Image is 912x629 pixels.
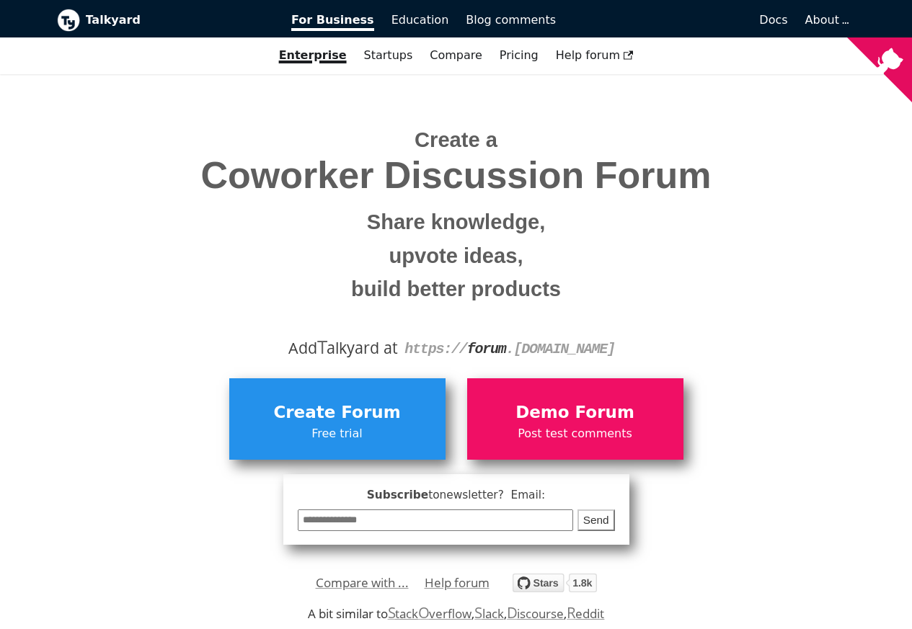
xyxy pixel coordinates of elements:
span: Demo Forum [474,399,676,427]
small: Share knowledge, [68,205,845,239]
span: T [317,334,327,360]
a: Discourse [507,605,564,622]
small: upvote ideas, [68,239,845,273]
span: R [567,602,576,623]
a: About [805,13,847,27]
span: S [388,602,396,623]
span: Coworker Discussion Forum [68,155,845,196]
span: Docs [759,13,787,27]
small: build better products [68,272,845,306]
span: S [474,602,482,623]
span: Create Forum [236,399,438,427]
b: Talkyard [86,11,272,30]
a: Help forum [425,572,490,594]
span: O [418,602,430,623]
a: Demo ForumPost test comments [467,378,683,459]
a: For Business [283,8,383,32]
a: Star debiki/talkyard on GitHub [513,576,597,597]
a: Blog comments [457,8,565,32]
a: StackOverflow [388,605,472,622]
strong: forum [467,341,506,357]
span: Blog comments [466,13,556,27]
div: Add alkyard at [68,336,845,360]
a: Docs [565,8,797,32]
a: Reddit [567,605,604,622]
span: Post test comments [474,424,676,443]
a: Create ForumFree trial [229,378,446,459]
span: Create a [415,128,497,151]
a: Compare [430,48,482,62]
span: D [507,602,518,623]
span: to newsletter ? Email: [428,489,545,501]
img: Talkyard logo [57,9,80,32]
a: Enterprise [270,43,355,68]
code: https:// . [DOMAIN_NAME] [404,341,615,357]
img: talkyard.svg [513,574,597,592]
span: Subscribe [298,486,615,504]
a: Talkyard logoTalkyard [57,9,272,32]
span: Help forum [556,48,634,62]
a: Slack [474,605,503,622]
span: Free trial [236,424,438,443]
span: For Business [291,13,374,31]
a: Help forum [547,43,642,68]
a: Education [383,8,458,32]
a: Startups [355,43,422,68]
a: Pricing [491,43,547,68]
span: Education [391,13,449,27]
a: Compare with ... [316,572,409,594]
button: Send [577,509,615,532]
